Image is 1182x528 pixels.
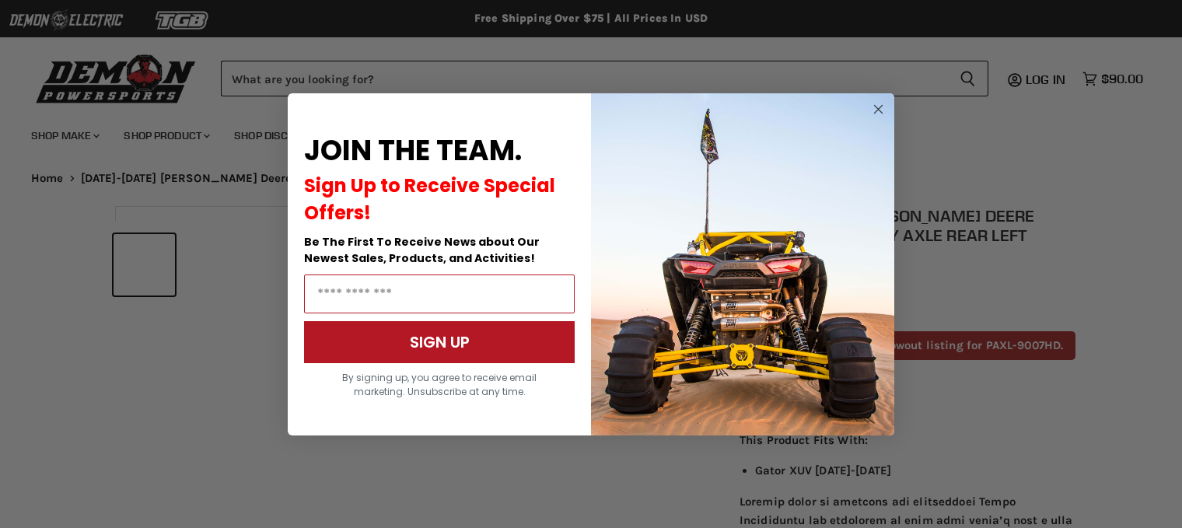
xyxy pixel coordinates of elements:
span: By signing up, you agree to receive email marketing. Unsubscribe at any time. [342,371,537,398]
button: Close dialog [869,100,888,119]
span: Be The First To Receive News about Our Newest Sales, Products, and Activities! [304,234,540,266]
input: Email Address [304,274,575,313]
span: JOIN THE TEAM. [304,131,522,170]
button: SIGN UP [304,321,575,363]
img: a9095488-b6e7-41ba-879d-588abfab540b.jpeg [591,93,894,435]
span: Sign Up to Receive Special Offers! [304,173,555,226]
